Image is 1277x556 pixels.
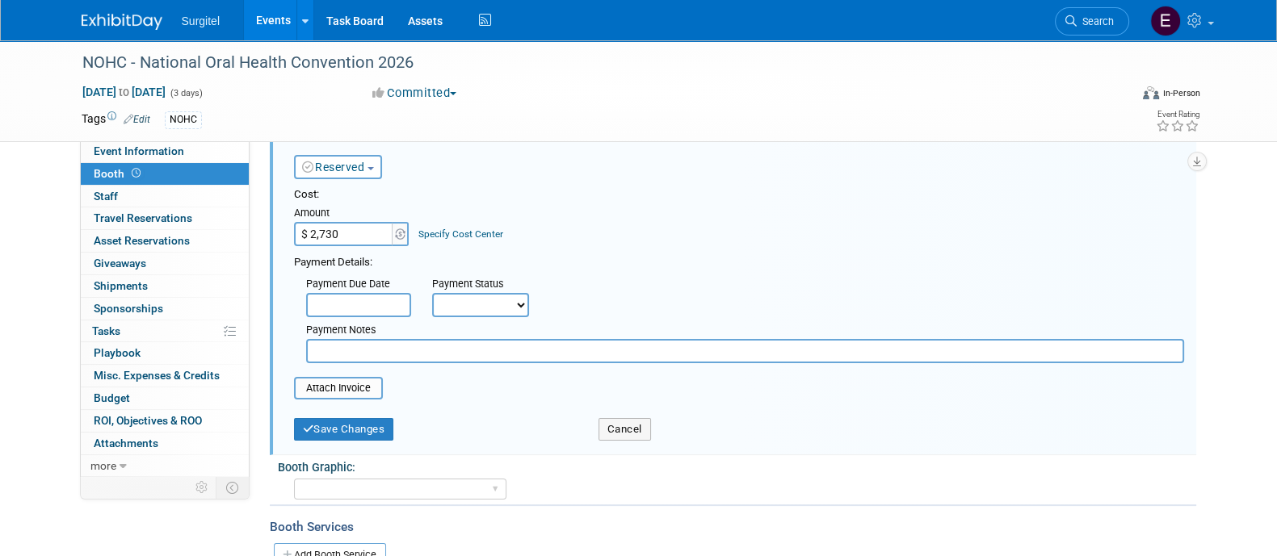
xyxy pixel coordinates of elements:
a: Attachments [81,433,249,454]
img: ExhibitDay [82,14,162,30]
span: Attachments [94,437,158,449]
a: Travel Reservations [81,207,249,229]
a: Staff [81,186,249,207]
span: Playbook [94,346,141,359]
a: Shipments [81,275,249,297]
div: Payment Notes [306,323,1184,339]
div: Booth Graphic: [278,455,1189,475]
span: Shipments [94,279,148,292]
a: Specify Cost Center [418,228,503,240]
span: Booth not reserved yet [128,167,144,179]
a: Edit [124,114,150,125]
div: Payment Details: [294,251,1184,270]
a: Search [1055,7,1129,36]
td: Toggle Event Tabs [216,477,249,498]
a: Reserved [302,161,365,173]
button: Cancel [599,418,651,441]
span: Surgitel [182,15,220,27]
button: Committed [367,85,463,102]
div: Payment Status [432,277,540,293]
div: Event Rating [1155,111,1199,119]
a: Playbook [81,342,249,364]
span: more [90,459,116,472]
span: Asset Reservations [94,234,190,247]
a: Event Information [81,140,249,162]
a: Sponsorships [81,298,249,320]
span: (3 days) [169,88,203,98]
div: Event Format [1034,84,1200,108]
div: In-Person [1161,87,1199,99]
span: Tasks [92,324,120,337]
a: ROI, Objectives & ROO [81,410,249,432]
span: Sponsorships [94,302,163,315]
a: Asset Reservations [81,230,249,252]
span: to [116,86,132,98]
a: Misc. Expenses & Credits [81,365,249,387]
button: Save Changes [294,418,394,441]
div: Payment Due Date [306,277,408,293]
a: more [81,455,249,477]
img: Event Coordinator [1150,6,1181,36]
span: [DATE] [DATE] [82,85,166,99]
span: ROI, Objectives & ROO [94,414,202,427]
span: Search [1077,15,1114,27]
span: Staff [94,190,118,203]
span: Misc. Expenses & Credits [94,369,220,382]
a: Giveaways [81,253,249,274]
div: Cost: [294,187,1184,203]
button: Reserved [294,155,382,179]
a: Booth [81,163,249,185]
td: Personalize Event Tab Strip [188,477,216,498]
div: Amount [294,206,411,222]
span: Giveaways [94,257,146,270]
span: Budget [94,391,130,404]
span: Event Information [94,144,184,157]
div: Booth Services [270,518,1196,536]
div: NOHC - National Oral Health Convention 2026 [77,48,1105,77]
span: Travel Reservations [94,211,192,224]
span: Booth [94,167,144,180]
a: Budget [81,387,249,409]
a: Tasks [81,320,249,342]
img: Format-Inperson.png [1143,86,1159,99]
td: Tags [82,111,150,129]
div: NOHC [165,111,202,128]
